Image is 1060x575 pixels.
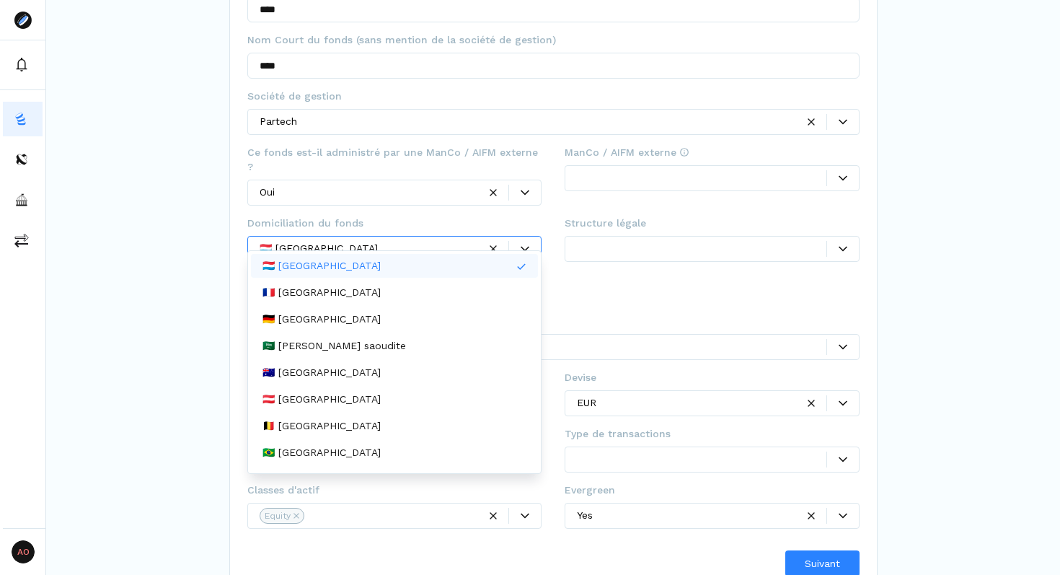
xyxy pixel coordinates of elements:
p: 🇱🇺 [GEOGRAPHIC_DATA] [262,258,381,273]
span: Evergreen [565,483,615,497]
img: commissions [14,233,29,247]
p: 🇸🇦 [PERSON_NAME] saoudite [262,338,406,354]
span: Suivant [805,556,840,571]
div: Remove Equity [293,513,299,519]
span: Domiciliation du fonds [247,216,363,230]
span: Classes d'actif [247,483,319,497]
div: Equity [265,509,291,522]
span: Nom Court du fonds (sans mention de la société de gestion) [247,32,556,47]
p: 🇦🇹 [GEOGRAPHIC_DATA] [262,392,381,407]
button: commissions [3,223,43,258]
button: funds [3,102,43,136]
span: Structure légale [565,216,646,230]
span: Type de transactions [565,426,671,441]
img: asset-managers [14,193,29,207]
span: Devise [565,370,596,385]
span: Société de gestion [247,89,342,103]
p: 🇩🇪 [GEOGRAPHIC_DATA] [262,312,381,327]
p: 🇧🇷 [GEOGRAPHIC_DATA] [262,445,381,460]
p: 🇧🇪 [GEOGRAPHIC_DATA] [262,418,381,434]
span: ManCo / AIFM externe [565,145,689,159]
img: funds [14,112,29,126]
p: 🇫🇷 [GEOGRAPHIC_DATA] [262,285,381,300]
button: distributors [3,142,43,177]
button: asset-managers [3,183,43,217]
img: distributors [14,152,29,167]
span: AO [12,540,35,563]
p: 🇦🇺 [GEOGRAPHIC_DATA] [262,365,381,380]
span: Ce fonds est-il administré par une ManCo / AIFM externe ? [247,145,542,174]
